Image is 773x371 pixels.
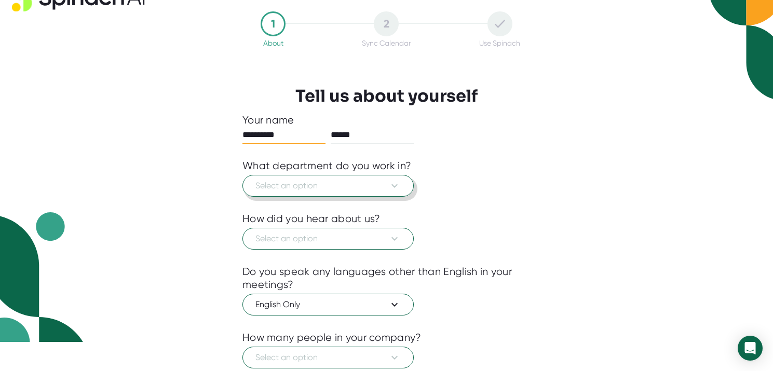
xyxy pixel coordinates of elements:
div: Open Intercom Messenger [738,336,763,361]
span: English Only [255,298,401,311]
span: Select an option [255,232,401,245]
button: Select an option [242,175,414,197]
div: How many people in your company? [242,331,422,344]
button: Select an option [242,347,414,368]
span: Select an option [255,180,401,192]
button: Select an option [242,228,414,250]
div: Sync Calendar [362,39,411,47]
div: How did you hear about us? [242,212,381,225]
div: Use Spinach [479,39,520,47]
div: About [263,39,283,47]
div: What department do you work in? [242,159,411,172]
span: Select an option [255,351,401,364]
div: 1 [261,11,286,36]
h3: Tell us about yourself [295,86,478,106]
div: Your name [242,114,531,127]
button: English Only [242,294,414,315]
div: Do you speak any languages other than English in your meetings? [242,265,531,291]
div: 2 [374,11,399,36]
